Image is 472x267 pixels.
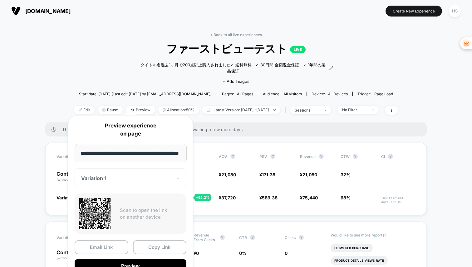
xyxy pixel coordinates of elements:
span: 0 % [239,250,246,256]
p: LIVE [290,46,306,53]
button: Copy Link [133,240,187,254]
a: < Back to all live experiences [210,32,262,37]
button: ? [270,154,275,159]
span: 32% [341,172,351,177]
button: Create New Experience [386,6,442,17]
div: No Filter [342,107,367,112]
span: all devices [328,92,348,96]
img: end [324,110,327,111]
span: 171.38 [262,172,275,177]
button: HS [447,5,463,17]
span: ¥ [300,172,317,177]
p: Control [57,171,91,182]
span: 37,720 [221,195,236,200]
span: --- [381,173,415,182]
p: Preview experience on page [75,122,186,138]
p: Scan to open the link on another device [120,207,182,221]
span: + Add Images [223,79,249,84]
div: sessions [295,108,320,112]
img: end [372,109,374,111]
span: Revenue From Clicks [194,233,217,242]
img: rebalance [163,108,165,112]
span: ¥ [219,195,236,200]
span: 75,440 [302,195,318,200]
p: Control [57,250,96,260]
img: end [102,108,106,112]
span: 68% [341,195,351,200]
span: Start date: [DATE] (Last edit [DATE] by [EMAIL_ADDRESS][DOMAIN_NAME]) [79,92,212,96]
button: ? [353,154,358,159]
span: Page Load [374,92,393,96]
span: Variation 1 [57,195,79,200]
img: end [273,109,276,111]
span: Edit [74,106,95,114]
span: 589.38 [262,195,278,200]
span: OTW [341,154,375,159]
span: CTR [239,235,247,240]
span: | [283,106,290,115]
div: + 92.2 % [194,194,211,201]
span: AOV [219,154,227,159]
div: Trigger: [357,92,393,96]
div: Audience: [263,92,302,96]
div: HS [449,5,461,17]
span: There are still no statistically significant results. We recommend waiting a few more days [62,127,414,132]
span: 21,080 [302,172,317,177]
span: ¥ [300,195,318,200]
div: Pages: [222,92,253,96]
button: ? [230,154,235,159]
span: Allocation: 50% [158,106,199,114]
span: Revenue [300,154,316,159]
li: Product Details Views Rate [331,256,388,265]
span: 21,080 [221,172,236,177]
img: edit [79,108,82,112]
span: Clicks [285,235,296,240]
span: ¥ [259,172,275,177]
span: タイトル名過去1ヶ月で200点以上購入されました✓ 送料無料 ✓ 30日間 全額返金保証 ✓ 1年間の製品保証 [139,62,327,74]
img: calendar [207,108,210,112]
button: ? [250,235,255,240]
span: Variation [57,154,91,159]
span: Device: [307,92,352,96]
span: PSV [259,154,267,159]
p: Would like to see more reports? [331,233,416,237]
span: Variation [57,233,91,242]
span: Latest Version: [DATE] - [DATE] [202,106,280,114]
button: ? [319,154,324,159]
span: 0 [285,250,288,256]
span: Preview [126,106,155,114]
button: [DOMAIN_NAME] [9,6,72,16]
span: all pages [237,92,253,96]
span: ¥ [219,172,236,177]
li: Items Per Purchase [331,244,373,252]
span: Insufficient data for CI [381,196,415,204]
img: Visually logo [11,6,21,16]
button: Email Link [75,240,128,254]
button: ? [388,154,393,159]
span: (without changes) [57,256,85,260]
span: All Visitors [283,92,302,96]
span: ¥ [259,195,278,200]
button: ? [220,235,225,240]
span: CI [381,154,415,159]
button: ? [299,235,304,240]
span: Pause [98,106,123,114]
span: (without changes) [57,178,85,181]
span: [DOMAIN_NAME] [25,8,71,14]
span: ファーストビューテスト [90,42,382,56]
